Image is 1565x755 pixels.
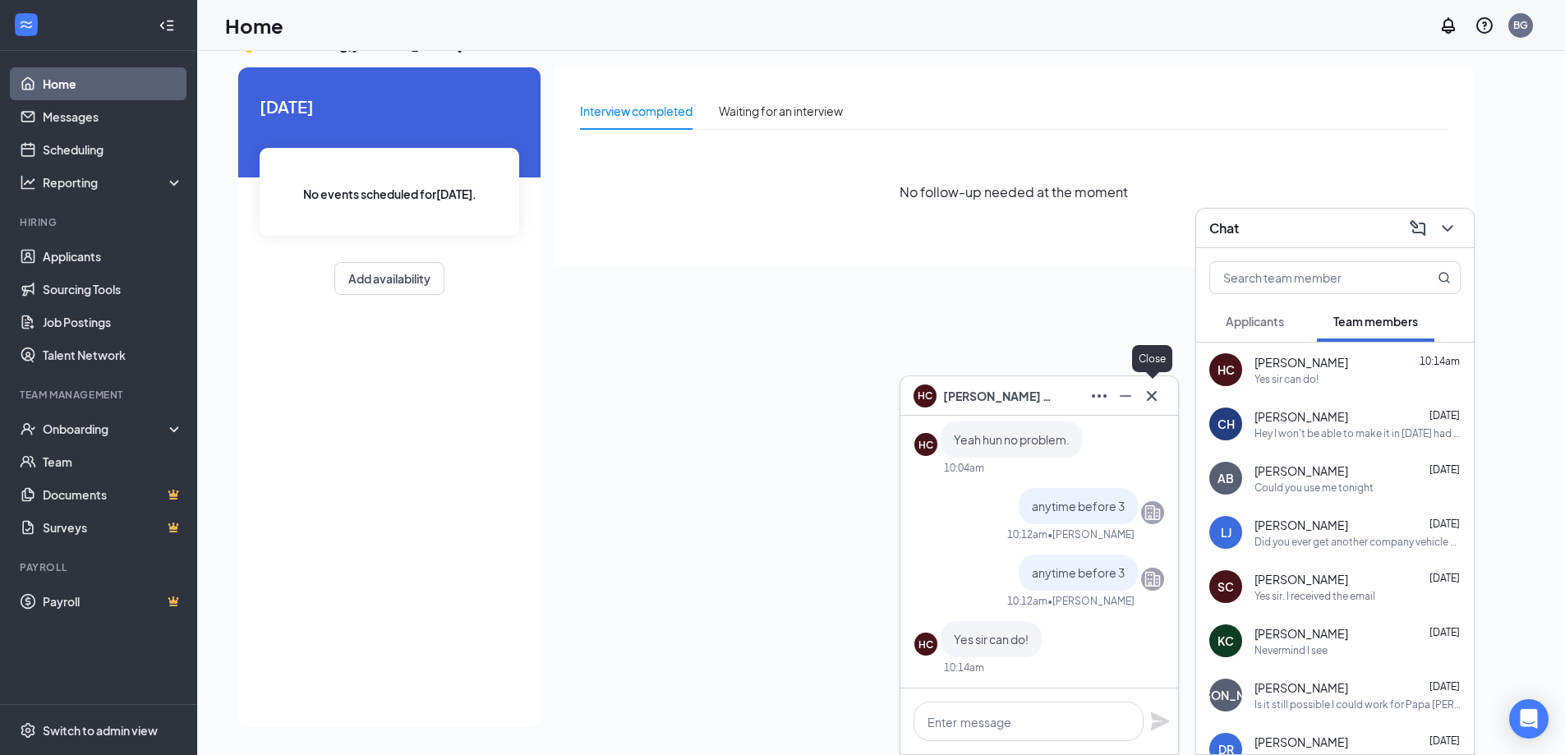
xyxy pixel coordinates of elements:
button: Ellipses [1086,383,1112,409]
div: 10:04am [944,461,984,475]
svg: Settings [20,722,36,739]
h1: Home [225,12,283,39]
div: BG [1513,18,1528,32]
span: [DATE] [1429,626,1460,638]
span: • [PERSON_NAME] [1047,594,1135,608]
div: Yes sir can do! [1254,372,1319,386]
div: Yes sir. I received the email [1254,589,1375,603]
svg: WorkstreamLogo [18,16,35,33]
svg: Minimize [1116,386,1135,406]
a: DocumentsCrown [43,478,183,511]
div: Hey I won't be able to make it in [DATE] had a death in family so sorry for any inconvenience thi... [1254,426,1461,440]
input: Search team member [1210,262,1405,293]
span: [DATE] [1429,680,1460,693]
svg: ChevronDown [1438,219,1457,238]
div: Hiring [20,215,180,229]
div: HC [1217,361,1235,378]
a: Scheduling [43,133,183,166]
svg: Analysis [20,174,36,191]
div: CH [1217,416,1235,432]
svg: QuestionInfo [1475,16,1494,35]
svg: Company [1143,503,1162,523]
span: [PERSON_NAME] [1254,463,1348,479]
a: Team [43,445,183,478]
div: Could you use me tonight [1254,481,1374,495]
span: Yes sir can do! [954,632,1029,647]
div: SC [1217,578,1234,595]
span: Team members [1333,314,1418,329]
svg: Cross [1142,386,1162,406]
a: Applicants [43,240,183,273]
div: Did you ever get another company vehicle available [1254,535,1461,549]
a: Job Postings [43,306,183,338]
span: [DATE] [1429,572,1460,584]
span: • [PERSON_NAME] [1047,527,1135,541]
div: Onboarding [43,421,169,437]
div: AB [1217,470,1234,486]
div: Waiting for an interview [719,102,843,120]
span: [PERSON_NAME] [1254,571,1348,587]
div: Open Intercom Messenger [1509,699,1549,739]
div: HC [918,638,933,651]
span: 10:14am [1420,355,1460,367]
div: LJ [1221,524,1231,541]
span: Applicants [1226,314,1284,329]
div: Interview completed [580,102,693,120]
span: anytime before 3 [1032,565,1125,580]
span: Yeah hun no problem. [954,432,1070,447]
span: anytime before 3 [1032,499,1125,513]
div: KC [1217,633,1234,649]
div: [PERSON_NAME] [1178,687,1273,703]
div: HC [918,438,933,452]
div: Close [1132,345,1172,372]
span: [PERSON_NAME] [1254,734,1348,750]
div: Nevermind I see [1254,643,1328,657]
span: [DATE] [1429,409,1460,421]
a: SurveysCrown [43,511,183,544]
div: Payroll [20,560,180,574]
span: [DATE] [1429,463,1460,476]
div: 10:14am [944,661,984,674]
span: [PERSON_NAME] Childress [943,387,1058,405]
a: Home [43,67,183,100]
button: Add availability [334,262,444,295]
svg: Ellipses [1089,386,1109,406]
div: Is it still possible I could work for Papa [PERSON_NAME]'s [1254,697,1461,711]
svg: Notifications [1438,16,1458,35]
a: PayrollCrown [43,585,183,618]
button: ComposeMessage [1405,215,1431,242]
svg: MagnifyingGlass [1438,271,1451,284]
button: ChevronDown [1434,215,1461,242]
span: [PERSON_NAME] [1254,354,1348,371]
span: No follow-up needed at the moment [900,182,1128,202]
a: Messages [43,100,183,133]
div: 10:12am [1007,594,1047,608]
button: Minimize [1112,383,1139,409]
svg: Plane [1150,711,1170,731]
span: [PERSON_NAME] [1254,408,1348,425]
span: [DATE] [260,94,519,119]
a: Talent Network [43,338,183,371]
a: Sourcing Tools [43,273,183,306]
span: [PERSON_NAME] [1254,679,1348,696]
svg: Company [1143,569,1162,589]
div: Reporting [43,174,184,191]
div: Team Management [20,388,180,402]
span: [DATE] [1429,734,1460,747]
svg: UserCheck [20,421,36,437]
div: Switch to admin view [43,722,158,739]
span: [PERSON_NAME] [1254,625,1348,642]
span: [DATE] [1429,518,1460,530]
span: [PERSON_NAME] [1254,517,1348,533]
span: No events scheduled for [DATE] . [303,185,476,203]
svg: ComposeMessage [1408,219,1428,238]
h3: Chat [1209,219,1239,237]
svg: Collapse [159,17,175,34]
div: 10:12am [1007,527,1047,541]
button: Cross [1139,383,1165,409]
